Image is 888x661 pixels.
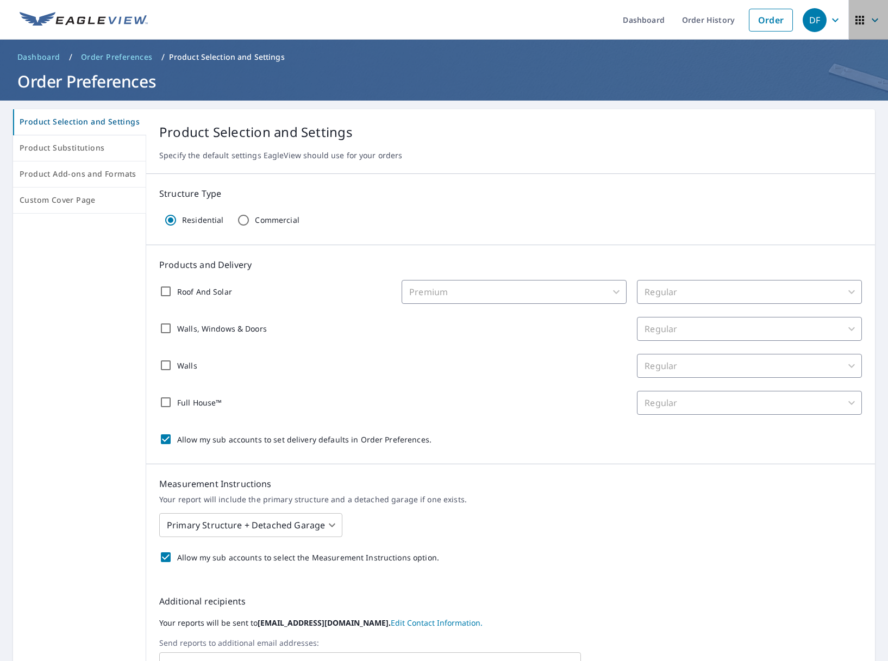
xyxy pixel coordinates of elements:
p: Walls, Windows & Doors [177,323,267,334]
div: tab-list [13,109,146,214]
span: Order Preferences [81,52,153,63]
p: Allow my sub accounts to set delivery defaults in Order Preferences. [177,434,432,445]
p: Measurement Instructions [159,477,862,490]
div: DF [803,8,827,32]
div: Regular [637,280,862,304]
span: Custom Cover Page [20,194,139,207]
p: Walls [177,360,197,371]
div: Regular [637,391,862,415]
p: Product Selection and Settings [169,52,285,63]
div: Regular [637,354,862,378]
span: Product Selection and Settings [20,115,140,129]
span: Product Add-ons and Formats [20,167,139,181]
a: Order [749,9,793,32]
a: Order Preferences [77,48,157,66]
label: Your reports will be sent to [159,616,862,629]
span: Product Substitutions [20,141,139,155]
h1: Order Preferences [13,70,875,92]
nav: breadcrumb [13,48,875,66]
div: Regular [637,317,862,341]
p: Your report will include the primary structure and a detached garage if one exists. [159,495,862,504]
p: Allow my sub accounts to select the Measurement Instructions option. [177,552,439,563]
div: Premium [402,280,627,304]
img: EV Logo [20,12,148,28]
b: [EMAIL_ADDRESS][DOMAIN_NAME]. [258,618,391,628]
p: Full House™ [177,397,222,408]
span: Dashboard [17,52,60,63]
p: Products and Delivery [159,258,862,271]
p: Specify the default settings EagleView should use for your orders [159,151,862,160]
p: Additional recipients [159,595,862,608]
div: Primary Structure + Detached Garage [159,510,342,540]
p: Structure Type [159,187,862,200]
p: Product Selection and Settings [159,122,862,142]
p: Roof And Solar [177,286,232,297]
label: Send reports to additional email addresses: [159,638,862,648]
li: / [161,51,165,64]
p: Commercial [255,215,299,225]
li: / [69,51,72,64]
a: Dashboard [13,48,65,66]
a: EditContactInfo [391,618,483,628]
p: Residential [182,215,223,225]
